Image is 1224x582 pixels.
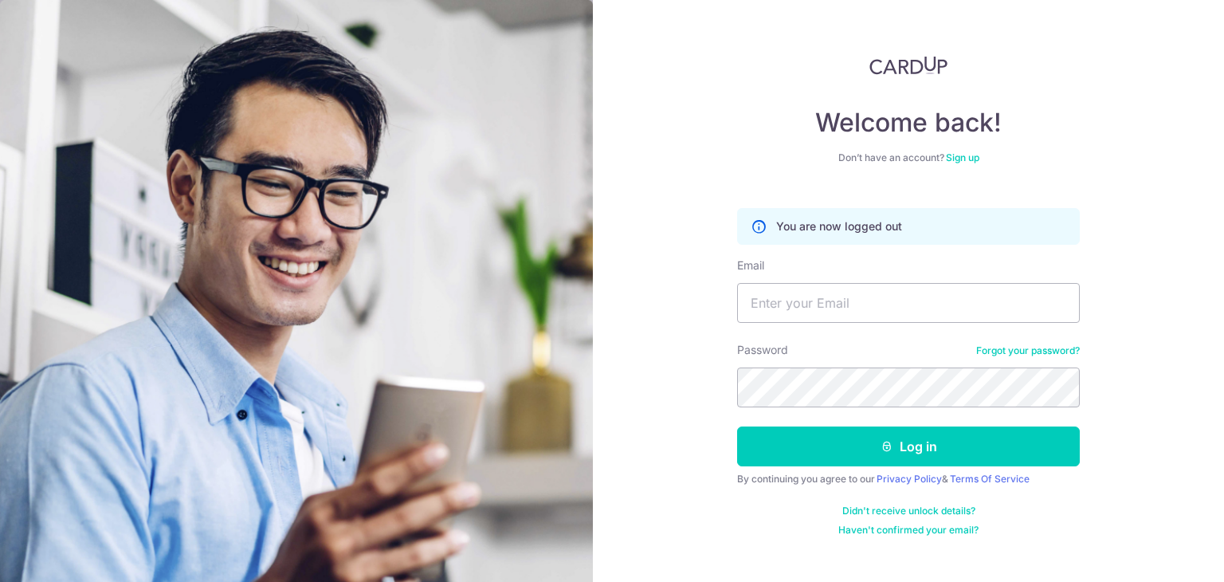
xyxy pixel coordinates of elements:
[976,344,1080,357] a: Forgot your password?
[877,473,942,485] a: Privacy Policy
[737,258,764,273] label: Email
[737,427,1080,466] button: Log in
[950,473,1030,485] a: Terms Of Service
[869,56,947,75] img: CardUp Logo
[737,107,1080,139] h4: Welcome back!
[946,151,979,163] a: Sign up
[842,505,975,517] a: Didn't receive unlock details?
[737,342,788,358] label: Password
[776,218,902,234] p: You are now logged out
[838,524,979,537] a: Haven't confirmed your email?
[737,473,1080,486] div: By continuing you agree to our &
[737,283,1080,323] input: Enter your Email
[737,151,1080,164] div: Don’t have an account?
